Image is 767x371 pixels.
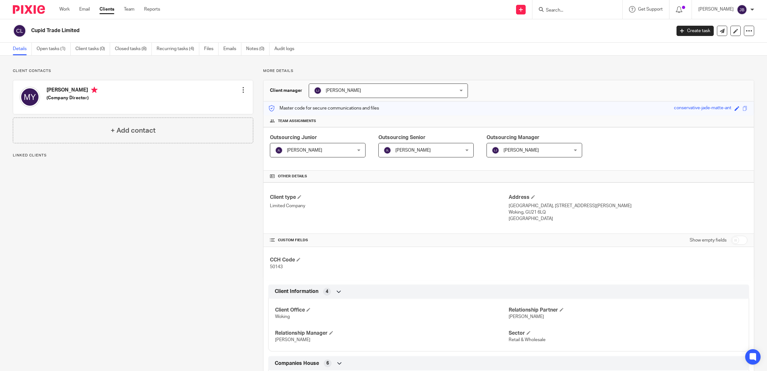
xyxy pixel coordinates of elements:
a: Files [204,43,219,55]
h4: + Add contact [111,126,156,136]
p: Woking, GU21 6LQ [509,209,747,216]
p: Master code for secure communications and files [268,105,379,111]
label: Show empty fields [690,237,727,243]
h4: Client type [270,194,509,201]
span: [PERSON_NAME] [509,314,544,319]
h4: CCH Code [270,257,509,263]
span: 6 [326,360,329,367]
span: 4 [326,288,328,295]
span: 50143 [270,265,283,269]
span: Woking [275,314,290,319]
i: Primary [91,87,98,93]
input: Search [545,8,603,13]
a: Notes (0) [246,43,270,55]
p: [GEOGRAPHIC_DATA] [509,216,747,222]
h4: Sector [509,330,742,337]
a: Clients [99,6,114,13]
a: Emails [223,43,241,55]
span: Outsourcing Senior [378,135,426,140]
span: Other details [278,174,307,179]
img: Pixie [13,5,45,14]
a: Reports [144,6,160,13]
h4: CUSTOM FIELDS [270,238,509,243]
div: conservative-jade-matte-ant [674,105,731,112]
span: [PERSON_NAME] [275,338,310,342]
h5: (Company Director) [47,95,98,101]
p: [PERSON_NAME] [698,6,734,13]
a: Create task [677,26,714,36]
a: Closed tasks (8) [115,43,152,55]
img: svg%3E [20,87,40,107]
h4: Relationship Partner [509,307,742,314]
p: Linked clients [13,153,253,158]
p: Limited Company [270,203,509,209]
a: Work [59,6,70,13]
img: svg%3E [13,24,26,38]
span: [PERSON_NAME] [395,148,431,153]
a: Recurring tasks (4) [157,43,199,55]
span: [PERSON_NAME] [326,88,361,93]
h4: Relationship Manager [275,330,509,337]
p: More details [263,68,754,74]
p: [GEOGRAPHIC_DATA], [STREET_ADDRESS][PERSON_NAME] [509,203,747,209]
span: Outsourcing Junior [270,135,317,140]
img: svg%3E [383,146,391,154]
span: Get Support [638,7,663,12]
span: Retail & Wholesale [509,338,546,342]
a: Audit logs [274,43,299,55]
span: Outsourcing Manager [487,135,539,140]
img: svg%3E [492,146,499,154]
a: Client tasks (0) [75,43,110,55]
span: Client Information [275,288,318,295]
span: [PERSON_NAME] [287,148,322,153]
img: svg%3E [737,4,747,15]
img: svg%3E [314,87,322,94]
h2: Cupid Trade Limited [31,27,540,34]
h3: Client manager [270,87,302,94]
a: Open tasks (1) [37,43,71,55]
p: Client contacts [13,68,253,74]
h4: [PERSON_NAME] [47,87,98,95]
a: Email [79,6,90,13]
img: svg%3E [275,146,283,154]
h4: Address [509,194,747,201]
h4: Client Office [275,307,509,314]
span: Team assignments [278,119,316,124]
a: Team [124,6,134,13]
a: Details [13,43,32,55]
span: [PERSON_NAME] [504,148,539,153]
span: Companies House [275,360,319,367]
